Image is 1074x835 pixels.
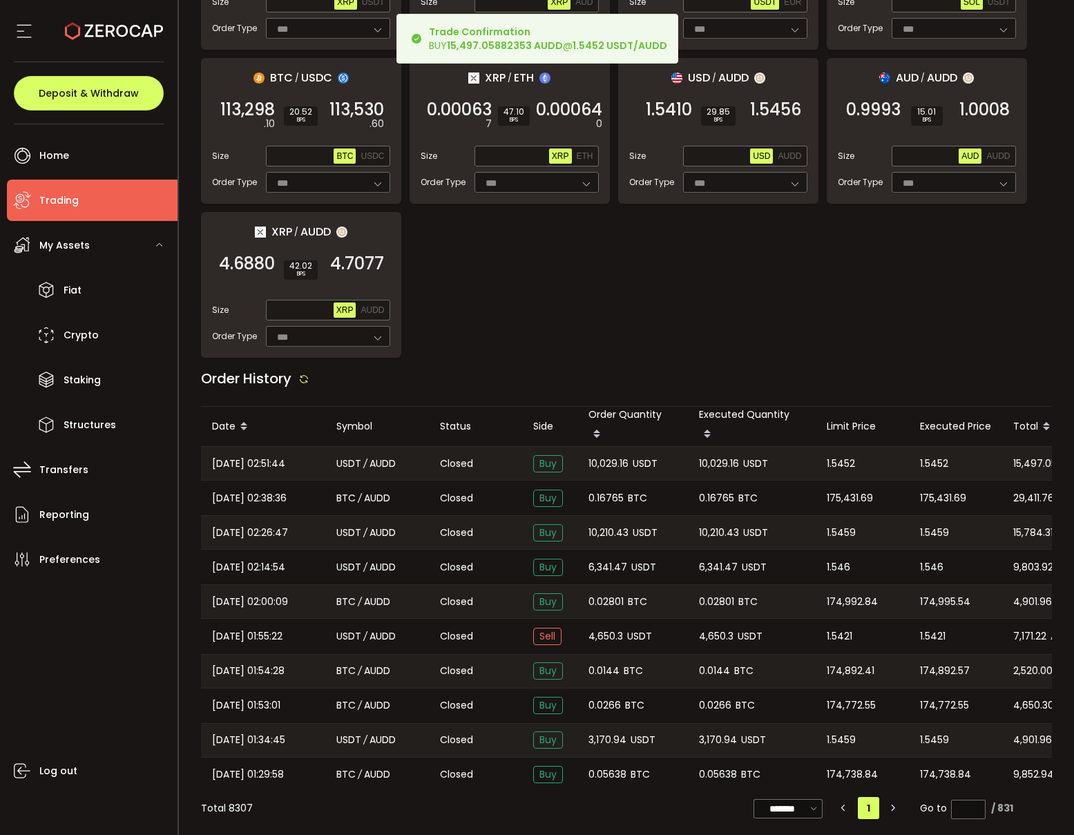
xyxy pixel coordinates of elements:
button: AUDD [358,303,387,318]
span: [DATE] 01:29:58 [212,767,284,783]
span: Order Type [421,176,466,189]
div: BUY @ [429,25,667,52]
span: USDT [633,525,658,541]
span: AUDD [370,628,396,644]
span: 10,210.43 [588,525,629,541]
span: Home [39,146,69,166]
span: 0.0266 [588,698,621,713]
span: Closed [440,629,473,644]
em: / [358,698,362,713]
em: / [358,767,362,783]
span: 1.5410 [646,103,692,117]
span: 174,892.41 [827,663,874,679]
button: AUD [959,148,981,164]
span: 1.5459 [920,525,949,541]
span: 113,298 [220,103,275,117]
span: BTC [628,594,647,610]
span: 0.00064 [536,103,602,117]
span: 15.01 [917,108,937,116]
span: ETH [577,151,593,161]
button: AUDD [984,148,1013,164]
span: AUDD [370,732,396,748]
span: AUD [896,69,919,86]
span: 0.9993 [846,103,901,117]
span: Closed [440,595,473,609]
em: / [921,72,925,84]
span: 175,431.69 [827,490,873,506]
span: Closed [440,767,473,782]
span: 4.6880 [219,257,275,271]
iframe: Chat Widget [910,686,1074,835]
span: AUDD [300,223,331,240]
span: 29,411.76 [1013,490,1054,506]
span: Closed [440,560,473,575]
span: 47.10 [504,108,524,116]
span: 29.85 [707,108,730,116]
span: Log out [39,761,77,781]
div: Executed Quantity [688,407,816,446]
span: Preferences [39,550,100,570]
span: BTC [734,663,754,679]
span: Size [838,150,854,162]
img: zuPXiwguUFiBOIQyqLOiXsnnNitlx7q4LCwEbLHADjIpTka+Lip0HH8D0VTrd02z+wEAAAAASUVORK5CYII= [754,73,765,84]
span: 42.02 [289,262,312,270]
span: AUDD [364,767,390,783]
span: 0.02801 [588,594,624,610]
span: Staking [64,370,101,390]
span: AUDD [364,594,390,610]
span: 0.00063 [427,103,492,117]
span: 1.546 [827,559,850,575]
span: [DATE] 01:53:01 [212,698,280,713]
span: USDT [336,525,361,541]
span: USDT [741,732,766,748]
em: / [363,628,367,644]
span: USDT [742,559,767,575]
i: BPS [504,116,524,124]
span: USDT [631,732,655,748]
span: 174,995.54 [920,594,970,610]
em: / [363,559,367,575]
span: Buy [533,559,563,576]
span: 10,210.43 [699,525,739,541]
img: xrp_portfolio.png [255,227,266,238]
b: Trade Confirmation [429,25,530,39]
span: USDT [633,456,658,472]
span: USDT [627,628,652,644]
span: [DATE] 01:54:28 [212,663,285,679]
span: Size [212,304,229,316]
span: Buy [533,455,563,472]
span: 10,029.16 [588,456,629,472]
span: USDT [738,628,763,644]
span: 0.05638 [699,767,737,783]
em: 7 [486,117,492,131]
span: Closed [440,733,473,747]
em: / [363,525,367,541]
span: XRP [485,69,506,86]
span: [DATE] 02:00:09 [212,594,288,610]
i: BPS [917,116,937,124]
span: AUDD [364,698,390,713]
span: BTC [336,698,356,713]
span: ETH [514,69,534,86]
span: USDT [336,559,361,575]
em: / [363,732,367,748]
img: usd_portfolio.svg [671,73,682,84]
button: XRP [334,303,356,318]
span: Size [629,150,646,162]
span: 1.5459 [827,732,856,748]
span: 3,170.94 [588,732,626,748]
span: Closed [440,664,473,678]
span: USDT [743,456,768,472]
span: BTC [741,767,760,783]
span: XRP [552,151,569,161]
em: / [712,72,716,84]
span: BTC [628,490,647,506]
span: [DATE] 02:14:54 [212,559,285,575]
span: 2,520.00 [1013,663,1053,679]
span: 1.5421 [920,628,946,644]
span: 15,497.05 [1013,456,1057,472]
span: 175,431.69 [920,490,966,506]
span: 4,650.3 [588,628,623,644]
span: 1.5456 [750,103,801,117]
li: 1 [858,797,879,819]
